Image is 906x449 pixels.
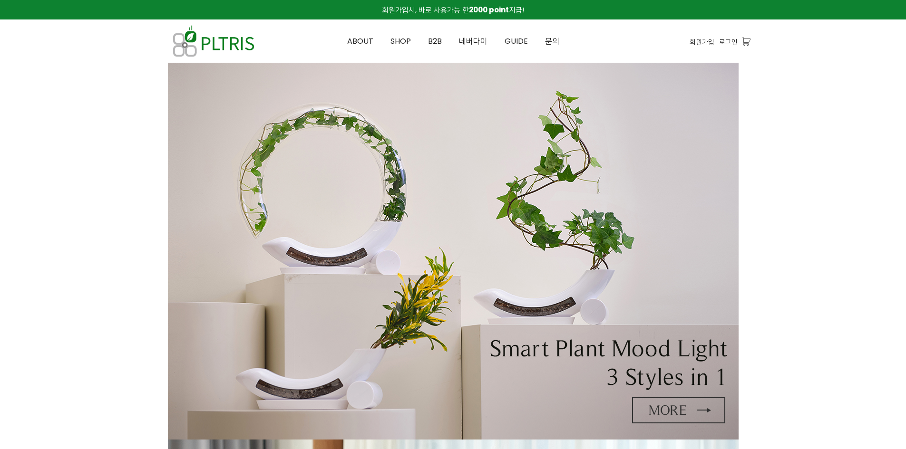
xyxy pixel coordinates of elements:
span: 회원가입시, 바로 사용가능 한 지급! [382,5,524,15]
a: SHOP [382,20,419,63]
a: B2B [419,20,450,63]
span: B2B [428,36,442,47]
a: 문의 [536,20,568,63]
a: GUIDE [496,20,536,63]
a: 로그인 [719,37,738,47]
a: ABOUT [339,20,382,63]
span: 네버다이 [459,36,487,47]
strong: 2000 point [469,5,509,15]
a: 회원가입 [690,37,714,47]
a: 네버다이 [450,20,496,63]
span: 문의 [545,36,559,47]
span: ABOUT [347,36,373,47]
span: SHOP [390,36,411,47]
span: GUIDE [505,36,528,47]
